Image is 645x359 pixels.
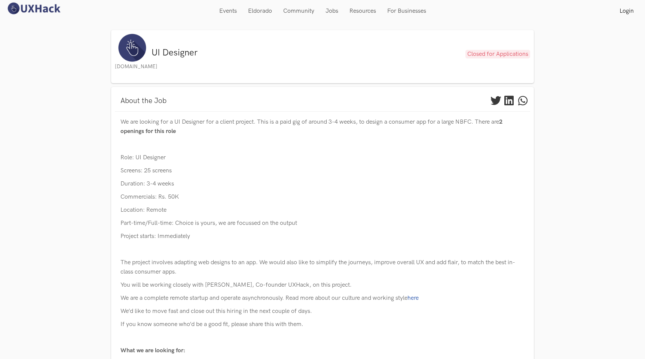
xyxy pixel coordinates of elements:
a: Jobs [320,4,344,18]
p: Role: UI Designer [120,153,525,162]
h3: UI Designer [152,48,355,58]
a: Community [278,4,320,18]
a: Eldorado [242,4,278,18]
b: 2 openings for this role [120,118,502,135]
p: The project involves adapting web designs to an app. We would also like to simplify the journeys,... [120,258,525,277]
p: Part-time/Full-time: Choice is yours, we are focussed on the output [120,218,525,228]
a: Events [214,4,242,18]
p: Location: Remote [120,205,525,215]
p: Project starts: Immediately [120,232,525,241]
p: Duration: 3-4 weeks [120,179,525,188]
span: Closed for Applications [465,50,530,58]
a: Login [614,4,639,19]
a: [DOMAIN_NAME] [115,63,158,70]
p: Screens: 25 screens [120,166,525,175]
p: If you know someone who’d be a good fit, please share this with them. [120,320,525,329]
p: Commercials: Rs. 50K [120,192,525,202]
img: UXHack logo [6,2,62,15]
a: Resources [344,4,382,18]
a: here [407,295,419,302]
p: We are looking for a UI Designer for a client project. This is a paid gig of around 3-4 weeks, to... [120,117,525,136]
p: We’d like to move fast and close out this hiring in the next couple of days. [120,307,525,316]
p: We are a complete remote startup and operate asynchronously. Read more about our culture and work... [120,293,525,303]
b: What we are looking for: [120,347,185,354]
p: You will be working closely with [PERSON_NAME], Co-founder UXHack, on this project. [120,280,525,290]
a: For Businesses [382,4,432,18]
a: About the Job [115,94,172,108]
img: UXHack logo [118,34,146,62]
